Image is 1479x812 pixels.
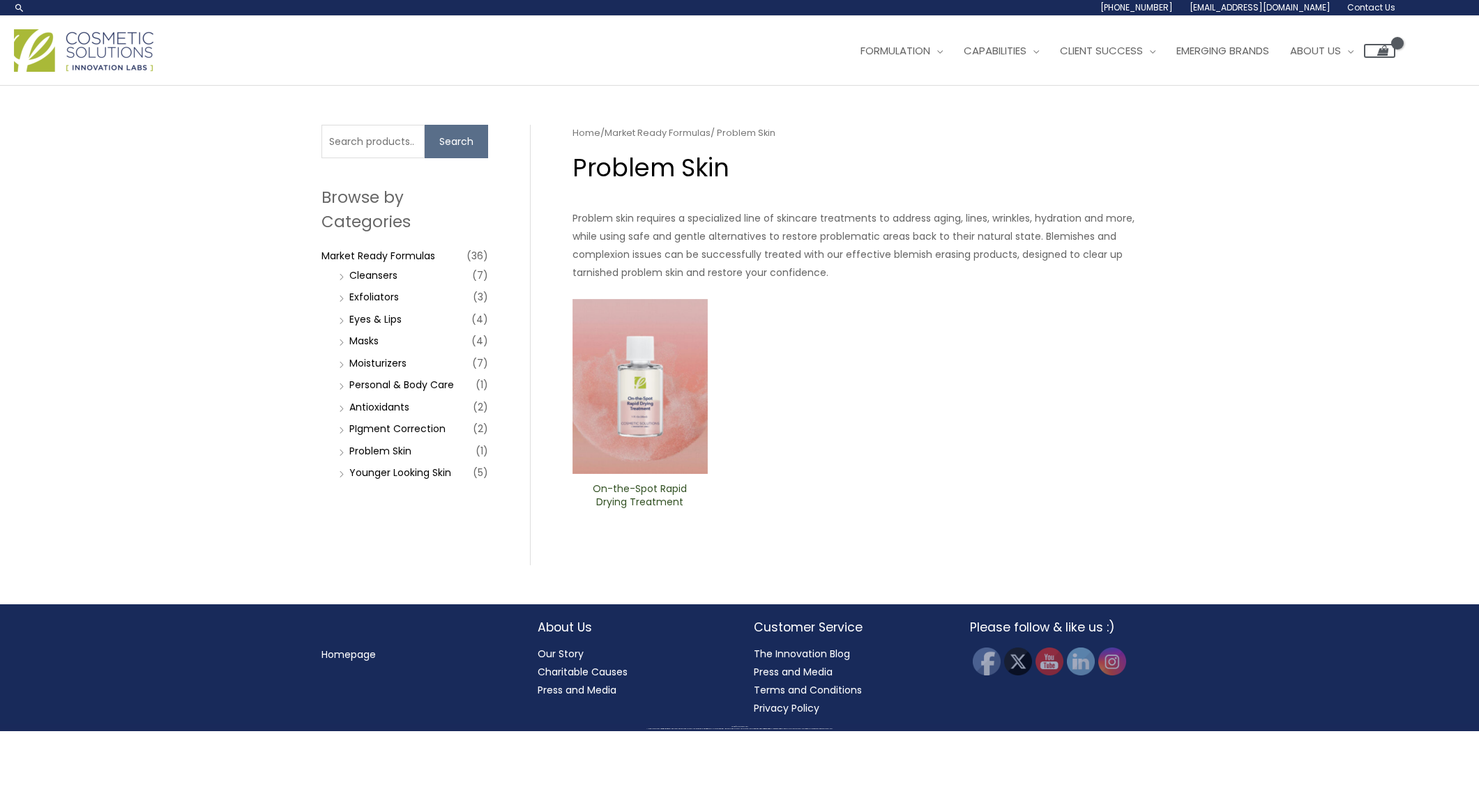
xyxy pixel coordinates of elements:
[1176,43,1269,58] span: Emerging Brands
[572,209,1158,282] p: Problem skin requires a specialized line of skincare treatments to address aging, lines, wrinkles...
[14,29,153,72] img: Cosmetic Solutions Logo
[572,151,1158,185] h1: Problem Skin
[970,618,1158,636] h2: Please follow & like us :)
[1166,30,1280,72] a: Emerging Brands
[1049,30,1166,72] a: Client Success
[538,647,584,661] a: Our Story
[1060,43,1143,58] span: Client Success
[840,30,1395,72] nav: Site Navigation
[538,683,616,697] a: Press and Media
[754,683,862,697] a: Terms and Conditions
[473,419,488,438] span: (2)
[321,249,435,263] a: Market Ready Formulas
[472,353,488,373] span: (7)
[24,728,1455,730] div: All material on this Website, including design, text, images, logos and sounds, are owned by Cosm...
[349,334,379,348] a: Masks
[1364,44,1395,58] a: View Shopping Cart, empty
[1100,1,1173,13] span: [PHONE_NUMBER]
[473,397,488,417] span: (2)
[349,312,402,326] a: Eyes & Lips
[754,645,942,717] nav: Customer Service
[472,266,488,285] span: (7)
[538,645,726,699] nav: About Us
[321,645,510,664] nav: Menu
[349,356,407,370] a: Moisturizers
[349,268,397,282] a: Cleansers
[1190,1,1330,13] span: [EMAIL_ADDRESS][DOMAIN_NAME]
[754,701,819,715] a: Privacy Policy
[1347,1,1395,13] span: Contact Us
[953,30,1049,72] a: Capabilities
[584,482,696,509] h2: On-the-Spot ​Rapid Drying Treatment
[1290,43,1341,58] span: About Us
[538,618,726,636] h2: About Us
[754,665,833,679] a: Press and Media
[471,309,488,329] span: (4)
[471,331,488,351] span: (4)
[321,648,376,661] a: Homepage
[850,30,953,72] a: Formulation
[473,463,488,482] span: (5)
[476,375,488,394] span: (1)
[860,43,930,58] span: Formulation
[754,618,942,636] h2: Customer Service
[349,466,451,480] a: Younger Looking Skin
[349,378,454,392] a: Personal & Body Care
[349,422,446,436] a: PIgment Correction
[572,299,708,475] img: On-the-Spot ​Rapid Drying Treatment
[572,126,600,139] a: Home
[964,43,1026,58] span: Capabilities
[349,290,399,304] a: Exfoliators
[425,125,488,158] button: Search
[473,287,488,307] span: (3)
[321,185,488,233] h2: Browse by Categories
[1280,30,1364,72] a: About Us
[973,648,1001,675] img: Facebook
[349,400,409,414] a: Antioxidants
[14,2,25,13] a: Search icon link
[467,246,488,266] span: (36)
[572,125,1158,141] nav: Breadcrumb
[321,125,425,158] input: Search products…
[349,444,411,458] a: Problem Skin
[584,482,696,514] a: On-the-Spot ​Rapid Drying Treatment
[605,126,711,139] a: Market Ready Formulas
[538,665,628,679] a: Charitable Causes
[754,647,850,661] a: The Innovation Blog
[1004,648,1032,675] img: Twitter
[476,441,488,461] span: (1)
